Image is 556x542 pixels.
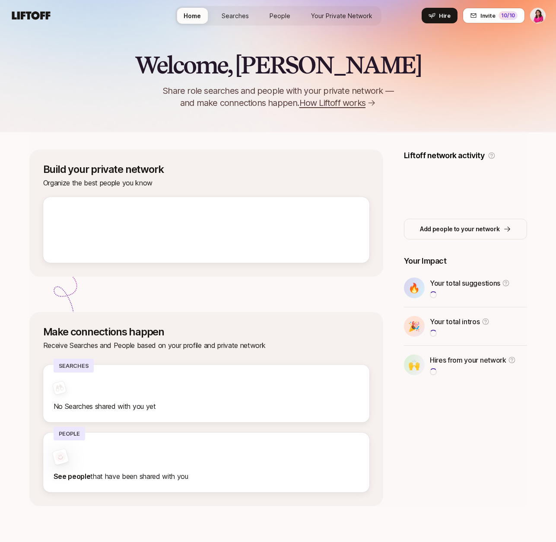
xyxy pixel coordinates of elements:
[311,11,372,20] span: Your Private Network
[299,97,376,109] a: How Liftoff works
[149,85,408,109] p: Share role searches and people with your private network — and make connections happen.
[54,472,91,481] strong: See people
[530,8,546,23] button: Emma Frane
[430,316,480,327] p: Your total intros
[43,177,369,188] p: Organize the best people you know
[404,219,527,239] button: Add people to your network
[215,8,256,24] a: Searches
[422,8,458,23] button: Hire
[404,316,425,337] div: 🎉
[480,11,495,20] span: Invite
[263,8,297,24] a: People
[404,354,425,375] div: 🙌
[54,450,67,463] img: default-avatar.svg
[135,52,421,78] h2: Welcome, [PERSON_NAME]
[404,255,527,267] p: Your Impact
[430,277,500,289] p: Your total suggestions
[54,359,94,373] p: Searches
[184,11,201,20] span: Home
[222,11,249,20] span: Searches
[54,471,359,482] p: that have been shared with you
[463,8,525,23] button: Invite10/10
[304,8,379,24] a: Your Private Network
[404,277,425,298] div: 🔥
[54,402,156,411] span: No Searches shared with you yet
[404,150,484,162] p: Liftoff network activity
[430,354,506,366] p: Hires from your network
[420,224,500,234] p: Add people to your network
[54,427,85,440] p: People
[43,326,369,338] p: Make connections happen
[499,11,518,20] div: 10 /10
[299,97,365,109] span: How Liftoff works
[439,11,451,20] span: Hire
[43,163,369,175] p: Build your private network
[531,8,545,23] img: Emma Frane
[177,8,208,24] a: Home
[270,11,290,20] span: People
[43,340,369,351] p: Receive Searches and People based on your profile and private network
